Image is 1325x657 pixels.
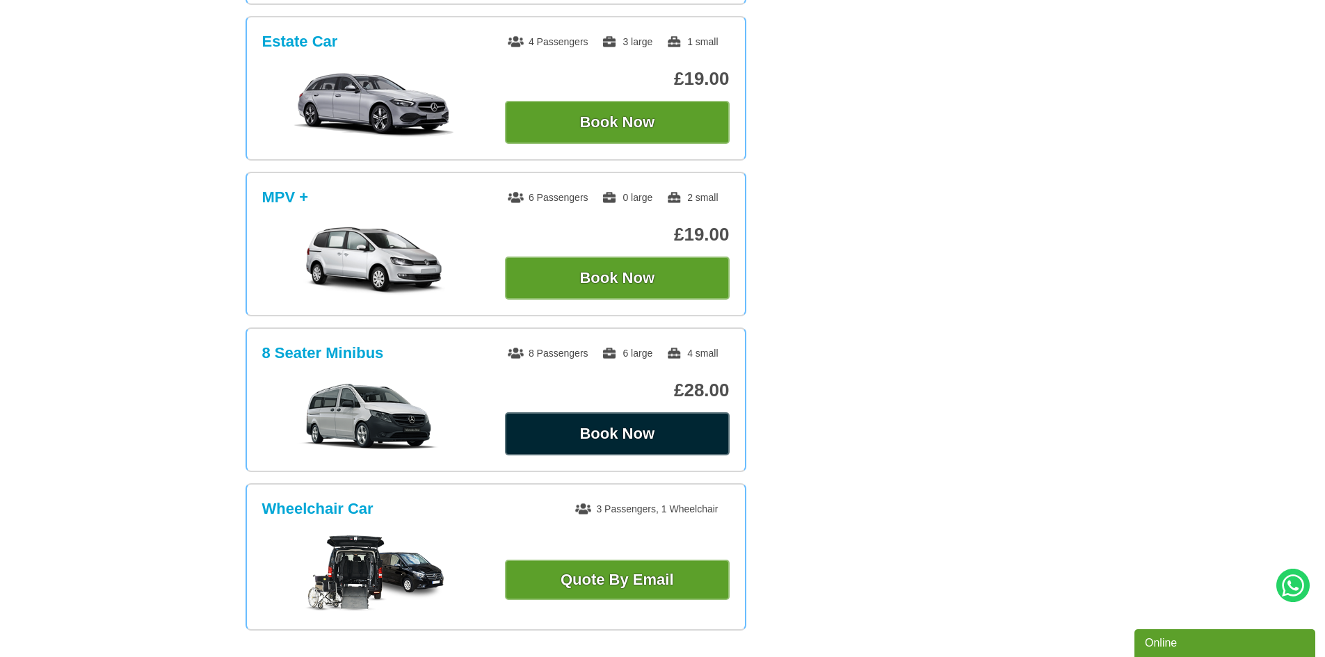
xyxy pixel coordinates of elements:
[305,535,444,612] img: Wheelchair Car
[666,192,718,203] span: 2 small
[505,257,730,300] button: Book Now
[602,348,652,359] span: 6 large
[505,224,730,245] p: £19.00
[505,68,730,90] p: £19.00
[508,36,588,47] span: 4 Passengers
[575,503,718,514] span: 3 Passengers, 1 Wheelchair
[262,188,309,206] h3: MPV +
[262,33,338,51] h3: Estate Car
[505,101,730,144] button: Book Now
[508,192,588,203] span: 6 Passengers
[505,560,730,600] a: Quote By Email
[666,348,718,359] span: 4 small
[269,226,479,295] img: MPV +
[269,382,479,451] img: 8 Seater Minibus
[602,36,652,47] span: 3 large
[262,344,384,362] h3: 8 Seater Minibus
[505,380,730,401] p: £28.00
[1134,626,1318,657] iframe: chat widget
[505,412,730,455] button: Book Now
[602,192,652,203] span: 0 large
[666,36,718,47] span: 1 small
[262,500,374,518] h3: Wheelchair Car
[508,348,588,359] span: 8 Passengers
[269,70,479,140] img: Estate Car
